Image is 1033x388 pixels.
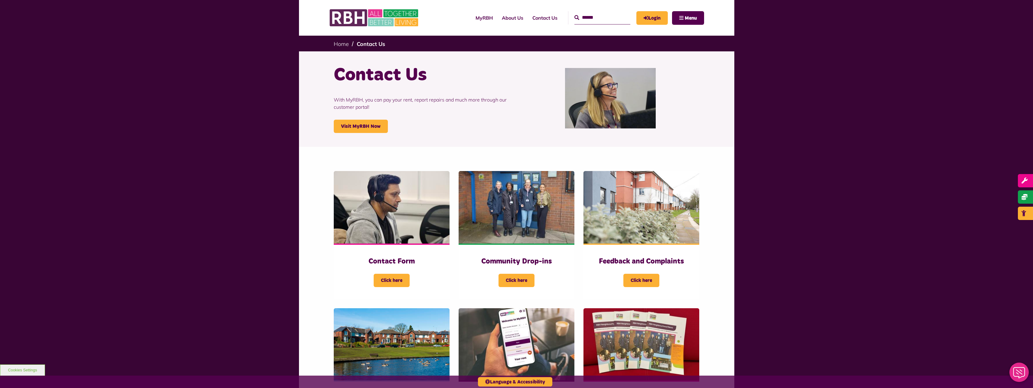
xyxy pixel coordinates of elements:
[334,308,450,381] img: Dewhirst Rd 03
[497,10,528,26] a: About Us
[583,308,699,381] img: RBH Newsletter Copies
[459,171,574,244] img: Heywood Drop In 2024
[329,6,420,30] img: RBH
[528,10,562,26] a: Contact Us
[459,308,574,381] img: Myrbh Man Wth Mobile Correct
[471,257,562,266] h3: Community Drop-ins
[1006,361,1033,388] iframe: Netcall Web Assistant for live chat
[346,257,437,266] h3: Contact Form
[499,274,534,287] span: Click here
[565,68,656,128] img: Contact Centre February 2024 (1)
[374,274,410,287] span: Click here
[334,40,349,47] a: Home
[357,40,385,47] a: Contact Us
[334,171,450,299] a: Contact Form Click here
[685,16,697,21] span: Menu
[334,87,512,120] p: With MyRBH, you can pay your rent, report repairs and much more through our customer portal!
[478,377,552,386] button: Language & Accessibility
[574,11,630,24] input: Search
[334,63,512,87] h1: Contact Us
[636,11,668,25] a: MyRBH
[334,171,450,244] img: Contact Centre February 2024 (4)
[471,10,497,26] a: MyRBH
[459,171,574,299] a: Community Drop-ins Click here
[583,171,699,299] a: Feedback and Complaints Click here
[583,171,699,244] img: SAZMEDIA RBH 22FEB24 97
[334,120,388,133] a: Visit MyRBH Now
[596,257,687,266] h3: Feedback and Complaints
[672,11,704,25] button: Navigation
[623,274,659,287] span: Click here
